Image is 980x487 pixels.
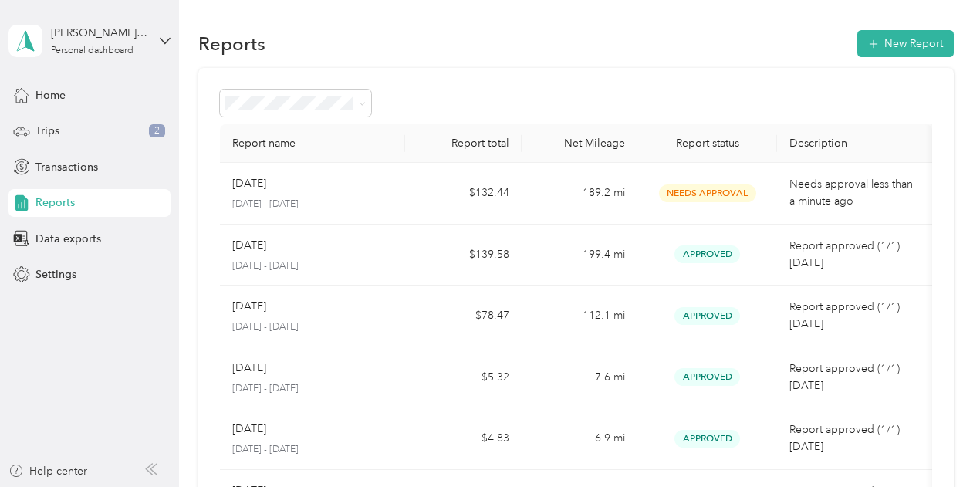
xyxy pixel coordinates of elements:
button: New Report [857,30,954,57]
th: Report total [405,124,521,163]
span: Approved [674,307,740,325]
td: $132.44 [405,163,521,225]
p: [DATE] - [DATE] [232,259,394,273]
span: Reports [35,194,75,211]
th: Net Mileage [522,124,637,163]
span: Approved [674,430,740,448]
p: Report approved (1/1) [DATE] [789,360,920,394]
div: Report status [650,137,765,150]
button: Help center [8,463,87,479]
p: [DATE] [232,360,266,377]
span: Transactions [35,159,98,175]
td: $4.83 [405,408,521,470]
iframe: Everlance-gr Chat Button Frame [894,401,980,487]
h1: Reports [198,36,265,52]
div: Personal dashboard [51,46,133,56]
span: Approved [674,368,740,386]
p: [DATE] [232,175,266,192]
td: 6.9 mi [522,408,637,470]
div: [PERSON_NAME][EMAIL_ADDRESS][DOMAIN_NAME] [51,25,147,41]
td: $78.47 [405,286,521,347]
span: Settings [35,266,76,282]
p: [DATE] [232,298,266,315]
span: Approved [674,245,740,263]
p: [DATE] - [DATE] [232,198,394,211]
td: 7.6 mi [522,347,637,409]
span: Trips [35,123,59,139]
td: 189.2 mi [522,163,637,225]
p: [DATE] - [DATE] [232,320,394,334]
th: Description [777,124,932,163]
p: [DATE] - [DATE] [232,443,394,457]
span: Data exports [35,231,101,247]
td: $5.32 [405,347,521,409]
td: $139.58 [405,225,521,286]
span: Needs Approval [659,184,756,202]
p: [DATE] - [DATE] [232,382,394,396]
p: Report approved (1/1) [DATE] [789,238,920,272]
p: [DATE] [232,421,266,438]
td: 199.4 mi [522,225,637,286]
td: 112.1 mi [522,286,637,347]
th: Report name [220,124,406,163]
p: Needs approval less than a minute ago [789,176,920,210]
p: [DATE] [232,237,266,254]
span: 2 [149,124,165,138]
span: Home [35,87,66,103]
p: Report approved (1/1) [DATE] [789,299,920,333]
p: Report approved (1/1) [DATE] [789,421,920,455]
